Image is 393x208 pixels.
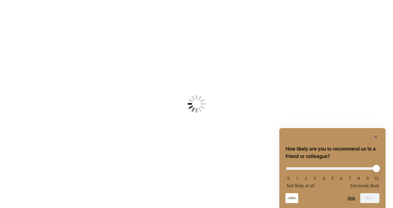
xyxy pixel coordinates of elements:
[303,176,309,181] li: 2
[329,176,336,181] li: 5
[285,133,379,203] div: How likely are you to recommend us to a friend or colleague? Select an option from 0 to 10, with ...
[347,176,353,181] li: 7
[287,183,314,188] span: Not likely at all
[372,133,379,140] button: Hide survey
[347,196,355,201] button: Skip
[312,176,318,181] li: 3
[373,176,379,181] li: 10
[321,176,327,181] li: 4
[285,163,379,188] div: How likely are you to recommend us to a friend or colleague? Select an option from 0 to 10, with ...
[365,176,371,181] li: 9
[338,176,344,181] li: 6
[157,64,236,144] img: Loading
[285,176,292,181] li: 0
[294,176,300,181] li: 1
[356,176,362,181] li: 8
[350,183,379,188] span: Extremely likely
[360,193,379,203] button: Next question
[285,145,379,160] h2: How likely are you to recommend us to a friend or colleague? Select an option from 0 to 10, with ...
